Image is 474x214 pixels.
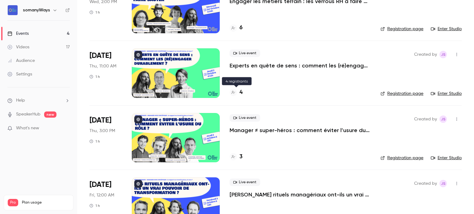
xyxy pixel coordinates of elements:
span: Created by [414,180,437,187]
span: new [44,111,56,118]
span: Thu, 11:00 AM [89,63,116,69]
span: Live event [230,114,260,122]
a: Registration page [380,91,423,97]
div: Oct 2 Thu, 3:00 PM (Europe/Paris) [89,113,122,162]
a: 3 [230,153,243,161]
a: Registration page [380,26,423,32]
span: Plan usage [22,200,69,205]
a: 4 [230,88,243,97]
h4: 3 [239,153,243,161]
span: Live event [230,50,260,57]
span: Created by [414,115,437,123]
span: Pro [8,199,18,206]
a: [PERSON_NAME] rituels managériaux ont-ils un vrai pouvoir de transformation ? [230,191,371,198]
div: Settings [7,71,32,77]
a: 6 [230,24,243,32]
a: Registration page [380,155,423,161]
h6: somanyWays [23,7,50,13]
span: [DATE] [89,51,111,61]
span: What's new [16,125,39,131]
a: Experts en quête de sens : comment les (ré)engager durablement ? [230,62,371,69]
span: Live event [230,179,260,186]
div: 1 h [89,74,100,79]
span: Created by [414,51,437,58]
div: 1 h [89,139,100,144]
div: 1 h [89,203,100,208]
span: JS [441,51,446,58]
li: help-dropdown-opener [7,97,70,104]
a: Enter Studio [431,155,462,161]
span: Thu, 3:00 PM [89,128,115,134]
h4: 6 [239,24,243,32]
span: Julia Sueur [439,51,447,58]
span: [DATE] [89,115,111,125]
span: Fri, 12:00 AM [89,192,114,198]
span: JS [441,180,446,187]
a: Enter Studio [431,26,462,32]
div: Videos [7,44,29,50]
span: Julia Sueur [439,115,447,123]
span: JS [441,115,446,123]
img: somanyWays [8,5,18,15]
a: Enter Studio [431,91,462,97]
span: Help [16,97,25,104]
span: [DATE] [89,180,111,190]
div: Oct 2 Thu, 11:00 AM (Europe/Paris) [89,48,122,98]
a: SpeakerHub [16,111,40,118]
a: Manager ≠ super-héros : comment éviter l’usure du rôle ? [230,127,371,134]
h4: 4 [239,88,243,97]
div: Audience [7,58,35,64]
span: Julia Sueur [439,180,447,187]
div: 1 h [89,10,100,15]
div: Events [7,30,29,37]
